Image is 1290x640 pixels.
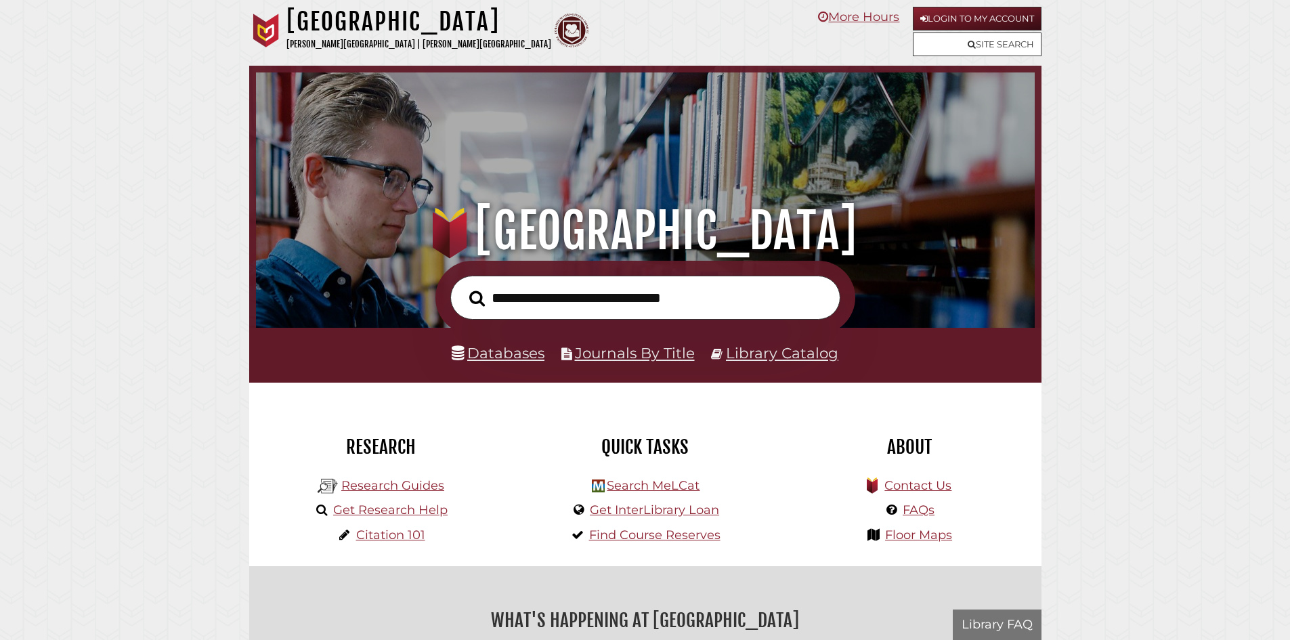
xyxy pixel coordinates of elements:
[884,478,951,493] a: Contact Us
[590,503,719,517] a: Get InterLibrary Loan
[885,528,952,542] a: Floor Maps
[607,478,700,493] a: Search MeLCat
[913,7,1041,30] a: Login to My Account
[818,9,899,24] a: More Hours
[333,503,448,517] a: Get Research Help
[589,528,721,542] a: Find Course Reserves
[259,435,503,458] h2: Research
[913,33,1041,56] a: Site Search
[452,344,544,362] a: Databases
[275,201,1015,261] h1: [GEOGRAPHIC_DATA]
[286,7,551,37] h1: [GEOGRAPHIC_DATA]
[469,290,485,307] i: Search
[259,605,1031,636] h2: What's Happening at [GEOGRAPHIC_DATA]
[903,503,934,517] a: FAQs
[463,286,492,311] button: Search
[592,479,605,492] img: Hekman Library Logo
[523,435,767,458] h2: Quick Tasks
[726,344,838,362] a: Library Catalog
[555,14,588,47] img: Calvin Theological Seminary
[356,528,425,542] a: Citation 101
[286,37,551,52] p: [PERSON_NAME][GEOGRAPHIC_DATA] | [PERSON_NAME][GEOGRAPHIC_DATA]
[249,14,283,47] img: Calvin University
[575,344,695,362] a: Journals By Title
[341,478,444,493] a: Research Guides
[318,476,338,496] img: Hekman Library Logo
[788,435,1031,458] h2: About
